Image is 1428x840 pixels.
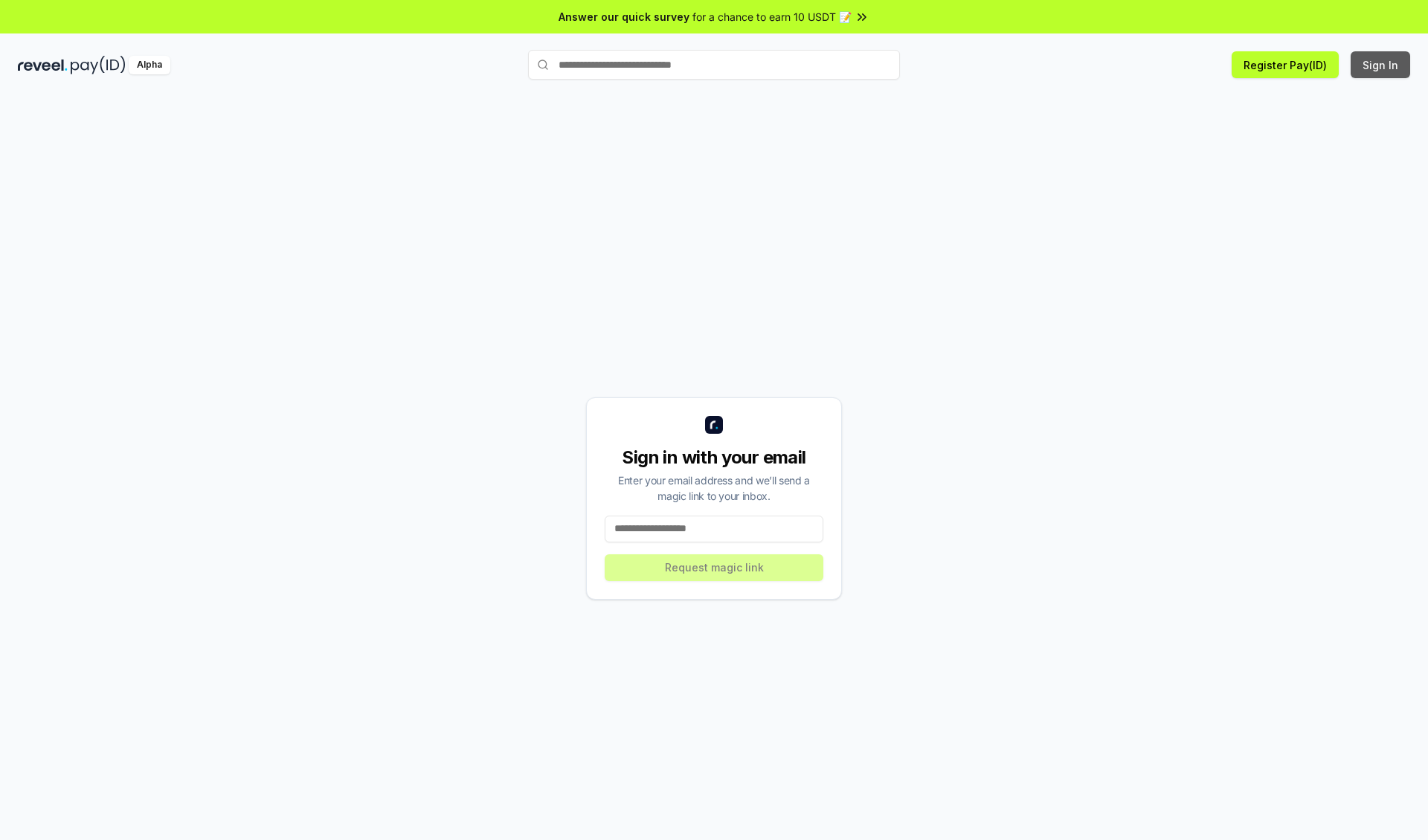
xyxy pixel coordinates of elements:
[129,56,170,74] div: Alpha
[692,9,852,25] span: for a chance to earn 10 USDT 📝
[1232,51,1339,78] button: Register Pay(ID)
[559,9,689,25] span: Answer our quick survey
[1351,51,1410,78] button: Sign In
[71,56,126,74] img: pay_id
[705,416,723,434] img: logo_small
[605,446,823,469] div: Sign in with your email
[605,472,823,504] div: Enter your email address and we’ll send a magic link to your inbox.
[18,56,68,74] img: reveel_dark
